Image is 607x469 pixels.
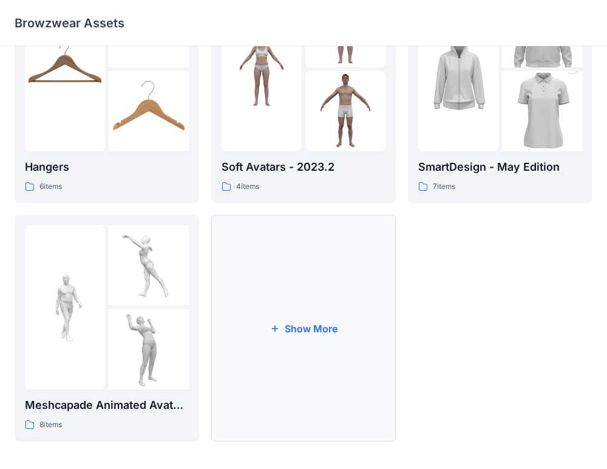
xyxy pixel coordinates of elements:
img: folder 2 [109,225,189,306]
img: folder 3 [305,71,385,151]
img: folder 1 [25,29,105,109]
p: Browzwear Assets [15,15,124,32]
img: folder 1 [418,9,498,129]
img: folder 3 [109,309,189,389]
p: Soft Avatars - 2023.2 [222,159,385,176]
p: 4 items [236,180,259,193]
p: 8 items [39,419,62,431]
img: folder 3 [109,71,189,151]
a: folder 1folder 2folder 3Meshcapade Animated Avatars8items [15,215,199,442]
p: SmartDesign - May Edition [418,159,582,176]
p: 6 items [39,180,62,193]
p: 7 items [433,180,455,193]
img: folder 1 [222,29,302,109]
img: folder 1 [25,267,105,347]
p: Meshcapade Animated Avatars [25,397,189,414]
button: Show More [211,215,396,442]
p: Hangers [25,159,189,176]
img: folder 3 [502,51,582,171]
